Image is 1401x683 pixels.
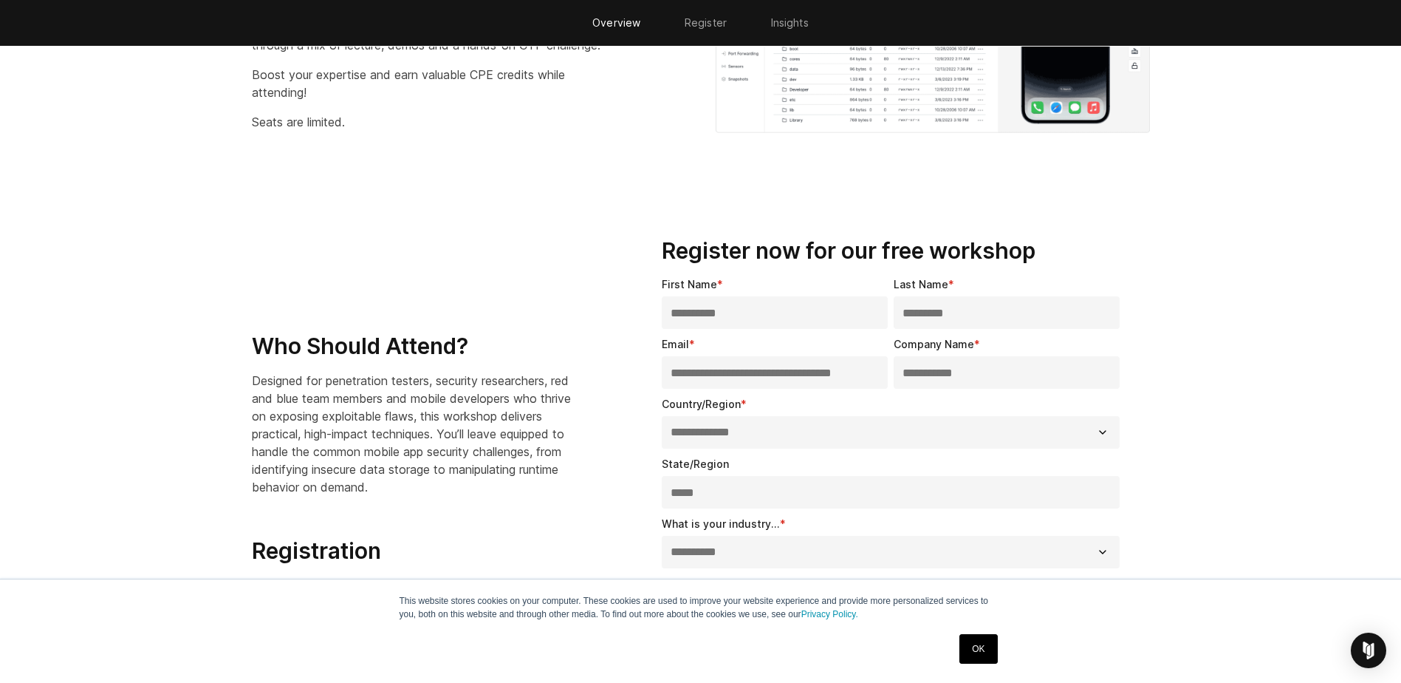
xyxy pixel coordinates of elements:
p: Secure your spot now for our FREE upcoming workshop on [DATE] (2pm-5pm) [252,577,573,613]
span: Last Name [894,278,948,290]
span: What is your industry... [662,517,780,530]
a: Privacy Policy. [801,609,858,619]
div: Open Intercom Messenger [1351,633,1386,668]
span: First Name [662,278,717,290]
h3: Registration [252,537,573,565]
p: This website stores cookies on your computer. These cookies are used to improve your website expe... [400,594,1002,621]
h3: Who Should Attend? [252,333,573,361]
span: Email [662,338,689,350]
span: State/Region [662,458,729,470]
span: How would you describe your role? [662,577,844,590]
a: OK [959,634,997,664]
span: Boost your expertise and earn valuable CPE credits while attending! [252,67,565,100]
p: Designed for penetration testers, security researchers, red and blue team members and mobile deve... [252,372,573,496]
span: Company Name [894,338,974,350]
p: Seats are limited. [252,113,613,131]
h3: Register now for our free workshop [662,237,1126,265]
span: Country/Region [662,398,741,410]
